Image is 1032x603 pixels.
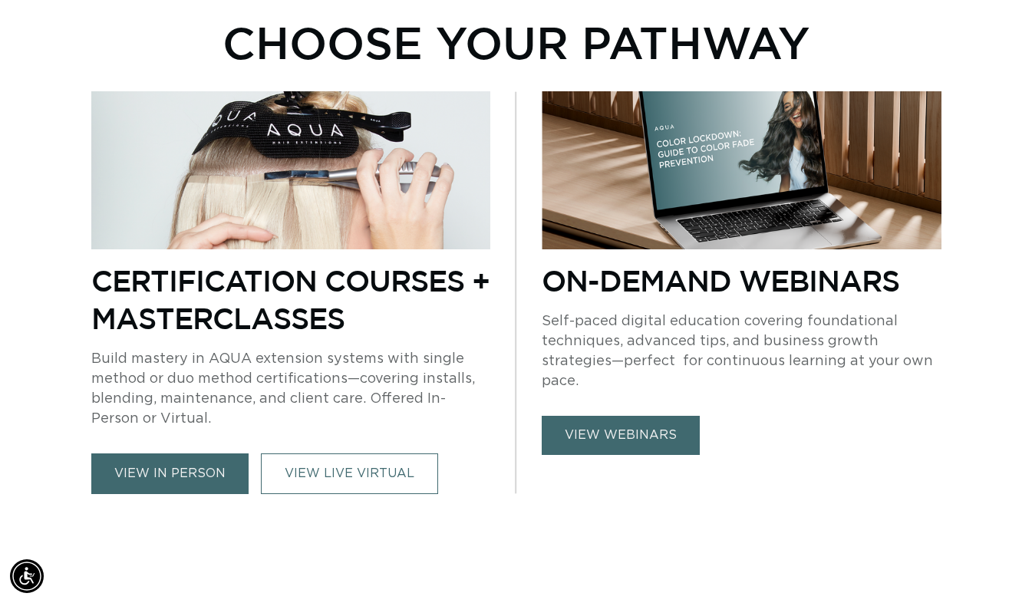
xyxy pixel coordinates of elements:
p: Choose Your Pathway [223,16,810,68]
a: VIEW LIVE VIRTUAL [261,453,438,494]
a: view webinars [542,416,700,455]
p: Build mastery in AQUA extension systems with single method or duo method certifications—covering ... [91,349,491,429]
a: view in person [91,453,249,494]
p: On-Demand Webinars [542,262,941,299]
div: Accessibility Menu [10,559,44,593]
p: Self-paced digital education covering foundational techniques, advanced tips, and business growth... [542,311,941,391]
p: Certification Courses + Masterclasses [91,262,491,337]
